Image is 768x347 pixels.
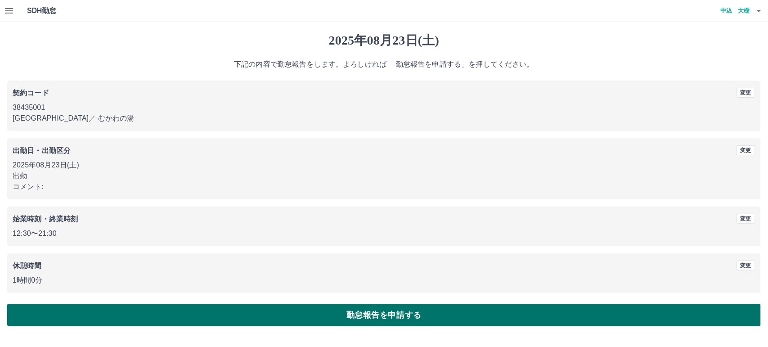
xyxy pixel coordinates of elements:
p: 1時間0分 [13,275,755,286]
b: 出勤日・出勤区分 [13,147,71,154]
p: 出勤 [13,171,755,181]
b: 契約コード [13,89,49,97]
p: 12:30 〜 21:30 [13,228,755,239]
p: 2025年08月23日(土) [13,160,755,171]
button: 変更 [737,261,755,270]
button: 変更 [737,88,755,98]
p: 下記の内容で勤怠報告をします。よろしければ 「勤怠報告を申請する」を押してください。 [7,59,761,70]
button: 変更 [737,145,755,155]
p: [GEOGRAPHIC_DATA] ／ むかわの湯 [13,113,755,124]
h1: 2025年08月23日(土) [7,33,761,48]
p: コメント: [13,181,755,192]
button: 勤怠報告を申請する [7,304,761,326]
p: 38435001 [13,102,755,113]
button: 変更 [737,214,755,224]
b: 始業時刻・終業時刻 [13,215,78,223]
b: 休憩時間 [13,262,42,270]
